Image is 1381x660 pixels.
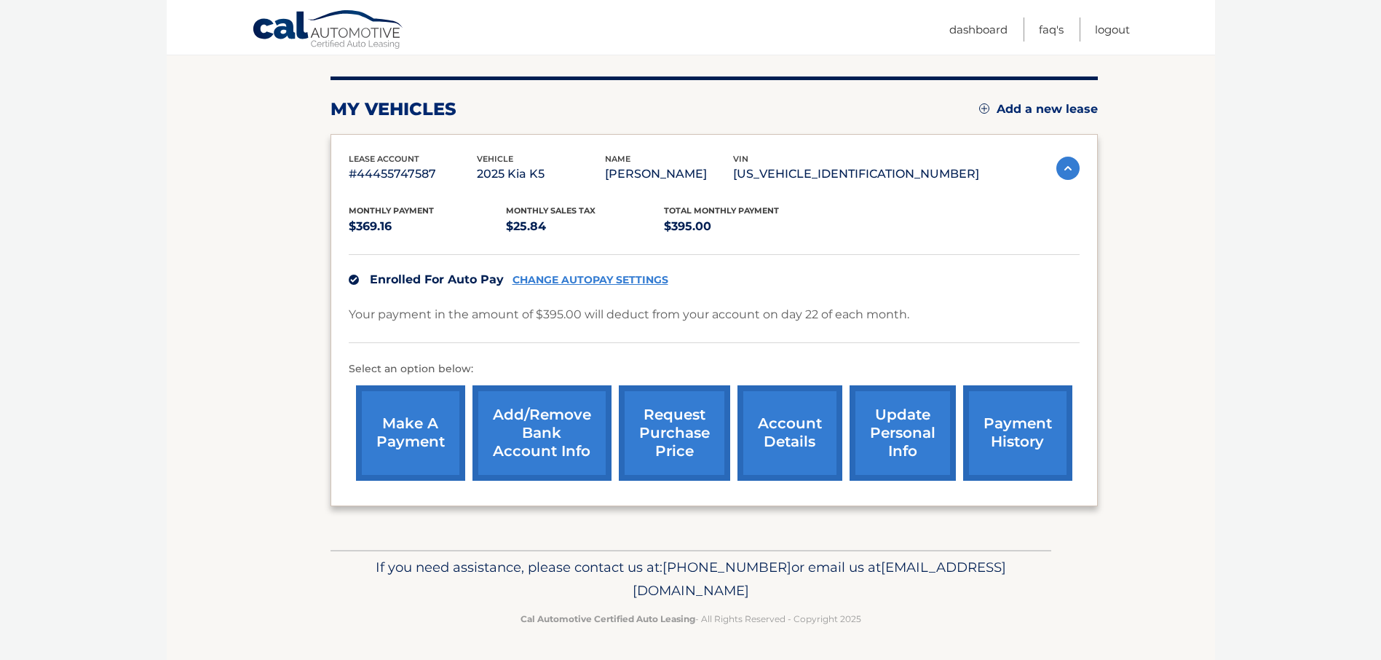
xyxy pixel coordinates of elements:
[477,154,513,164] span: vehicle
[340,611,1042,626] p: - All Rights Reserved - Copyright 2025
[733,164,979,184] p: [US_VEHICLE_IDENTIFICATION_NUMBER]
[979,103,989,114] img: add.svg
[356,385,465,481] a: make a payment
[605,154,630,164] span: name
[664,205,779,216] span: Total Monthly Payment
[521,613,695,624] strong: Cal Automotive Certified Auto Leasing
[349,205,434,216] span: Monthly Payment
[370,272,504,286] span: Enrolled For Auto Pay
[737,385,842,481] a: account details
[349,275,359,285] img: check.svg
[662,559,791,575] span: [PHONE_NUMBER]
[349,216,507,237] p: $369.16
[472,385,612,481] a: Add/Remove bank account info
[349,305,909,325] p: Your payment in the amount of $395.00 will deduct from your account on day 22 of each month.
[252,9,405,52] a: Cal Automotive
[850,385,956,481] a: update personal info
[506,216,664,237] p: $25.84
[1095,17,1130,42] a: Logout
[1056,157,1080,180] img: accordion-active.svg
[1039,17,1064,42] a: FAQ's
[664,216,822,237] p: $395.00
[349,164,477,184] p: #44455747587
[331,98,456,120] h2: my vehicles
[513,274,668,286] a: CHANGE AUTOPAY SETTINGS
[979,102,1098,117] a: Add a new lease
[963,385,1072,481] a: payment history
[477,164,605,184] p: 2025 Kia K5
[349,154,419,164] span: lease account
[349,361,1080,378] p: Select an option below:
[340,556,1042,602] p: If you need assistance, please contact us at: or email us at
[619,385,730,481] a: request purchase price
[506,205,595,216] span: Monthly sales Tax
[605,164,733,184] p: [PERSON_NAME]
[949,17,1008,42] a: Dashboard
[733,154,748,164] span: vin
